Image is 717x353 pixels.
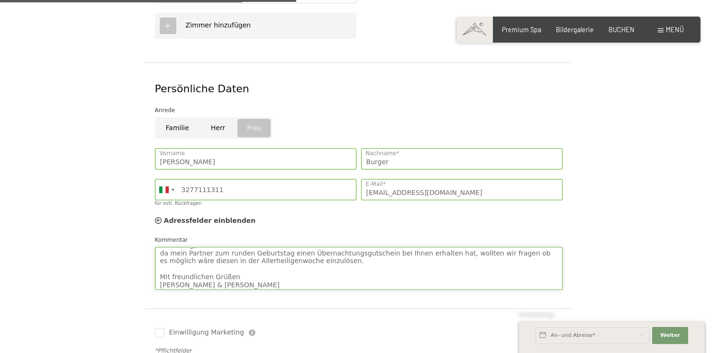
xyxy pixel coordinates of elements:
[660,332,680,339] span: Weiter
[169,328,244,337] span: Einwilligung Marketing
[155,82,563,97] div: Persönliche Daten
[608,26,635,34] a: BUCHEN
[164,217,256,224] span: Adressfelder einblenden
[155,179,177,200] div: Italy (Italia): +39
[155,179,356,200] input: 312 345 6789
[652,327,688,344] button: Weiter
[186,21,251,29] span: Zimmer hinzufügen
[502,26,541,34] a: Premium Spa
[155,106,563,115] div: Anrede
[267,199,345,208] span: Einwilligung Marketing*
[666,26,684,34] span: Menü
[155,201,202,206] label: für evtl. Rückfragen
[556,26,594,34] a: Bildergalerie
[519,311,554,318] span: Schnellanfrage
[518,333,520,339] span: 1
